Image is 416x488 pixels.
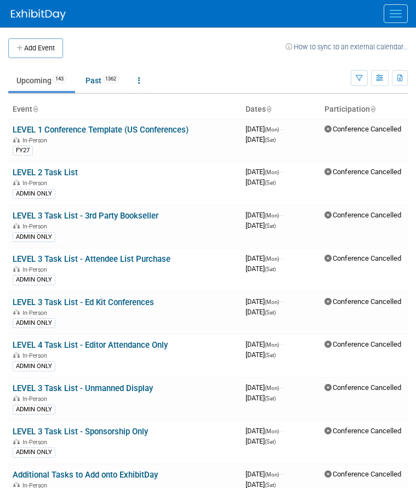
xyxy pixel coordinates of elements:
span: [DATE] [246,427,282,435]
span: (Sat) [265,137,276,143]
span: (Mon) [265,169,279,175]
img: ExhibitDay [11,9,66,20]
a: LEVEL 3 Task List - 3rd Party Bookseller [13,211,158,221]
a: LEVEL 4 Task List - Editor Attendance Only [13,340,168,350]
span: [DATE] [246,470,282,478]
span: (Sat) [265,395,276,401]
span: [DATE] [246,168,282,176]
a: LEVEL 3 Task List - Sponsorship Only [13,427,148,437]
button: Add Event [8,38,63,58]
span: In-Person [22,352,50,359]
span: (Sat) [265,223,276,229]
img: In-Person Event [13,352,20,358]
img: In-Person Event [13,482,20,487]
span: (Mon) [265,472,279,478]
span: [DATE] [246,125,282,133]
a: Sort by Start Date [266,105,271,113]
img: In-Person Event [13,223,20,228]
span: Conference Cancelled [324,211,401,219]
span: - [281,254,282,262]
th: Participation [320,100,408,119]
span: [DATE] [246,340,282,348]
a: How to sync to an external calendar... [286,43,408,51]
span: In-Person [22,180,50,187]
span: [DATE] [246,383,282,392]
span: Conference Cancelled [324,125,401,133]
span: [DATE] [246,178,276,186]
span: 1362 [102,75,119,83]
span: [DATE] [246,394,276,402]
span: [DATE] [246,211,282,219]
span: Conference Cancelled [324,168,401,176]
th: Dates [241,100,320,119]
span: Conference Cancelled [324,470,401,478]
th: Event [8,100,241,119]
span: [DATE] [246,437,276,445]
span: - [281,211,282,219]
span: (Mon) [265,213,279,219]
span: [DATE] [246,254,282,262]
span: Conference Cancelled [324,297,401,306]
span: (Mon) [265,385,279,391]
a: Sort by Participation Type [370,105,375,113]
span: (Sat) [265,482,276,488]
span: Conference Cancelled [324,340,401,348]
span: (Sat) [265,352,276,358]
span: Conference Cancelled [324,383,401,392]
div: ADMIN ONLY [13,275,55,285]
span: [DATE] [246,265,276,273]
a: LEVEL 2 Task List [13,168,78,177]
img: In-Person Event [13,395,20,401]
a: Additional Tasks to Add onto ExhibitDay [13,470,158,480]
div: ADMIN ONLY [13,189,55,199]
img: In-Person Event [13,266,20,272]
span: 143 [52,75,67,83]
div: FY27 [13,146,33,156]
a: Sort by Event Name [32,105,38,113]
span: (Sat) [265,309,276,315]
div: ADMIN ONLY [13,361,55,371]
span: [DATE] [246,308,276,316]
span: (Sat) [265,266,276,272]
span: (Sat) [265,439,276,445]
span: In-Person [22,309,50,317]
a: Upcoming143 [8,70,75,91]
div: ADMIN ONLY [13,405,55,415]
span: In-Person [22,395,50,403]
img: In-Person Event [13,309,20,315]
span: In-Person [22,223,50,230]
span: (Sat) [265,180,276,186]
span: - [281,125,282,133]
a: LEVEL 3 Task List - Unmanned Display [13,383,153,393]
span: Conference Cancelled [324,427,401,435]
img: In-Person Event [13,137,20,142]
span: In-Person [22,137,50,144]
span: - [281,427,282,435]
span: - [281,297,282,306]
span: [DATE] [246,221,276,229]
div: ADMIN ONLY [13,447,55,457]
a: Past1362 [77,70,128,91]
span: (Mon) [265,428,279,434]
div: ADMIN ONLY [13,232,55,242]
span: - [281,168,282,176]
a: LEVEL 3 Task List - Attendee List Purchase [13,254,170,264]
span: (Mon) [265,127,279,133]
span: In-Person [22,266,50,273]
span: - [281,340,282,348]
span: (Mon) [265,256,279,262]
span: [DATE] [246,135,276,143]
span: Conference Cancelled [324,254,401,262]
span: In-Person [22,439,50,446]
span: - [281,383,282,392]
span: - [281,470,282,478]
a: LEVEL 3 Task List - Ed Kit Conferences [13,297,154,307]
img: In-Person Event [13,180,20,185]
img: In-Person Event [13,439,20,444]
span: [DATE] [246,297,282,306]
span: (Mon) [265,299,279,305]
div: ADMIN ONLY [13,318,55,328]
a: LEVEL 1 Conference Template (US Conferences) [13,125,189,135]
span: [DATE] [246,351,276,359]
span: (Mon) [265,342,279,348]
